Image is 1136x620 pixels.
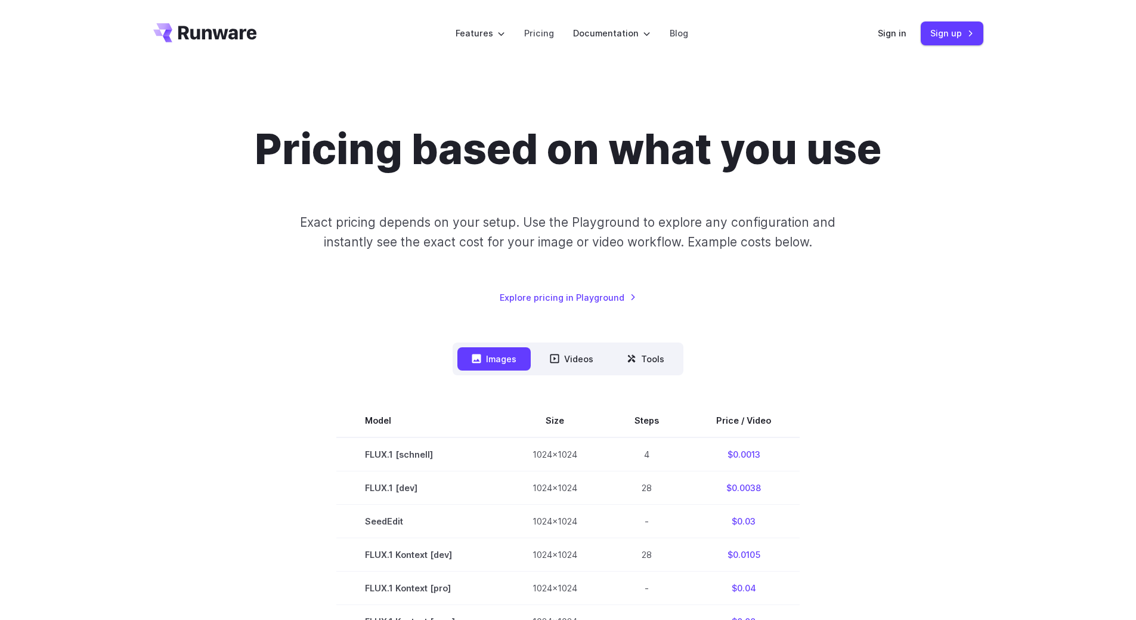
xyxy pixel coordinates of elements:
a: Blog [670,26,688,40]
td: 4 [606,437,688,471]
td: 1024x1024 [504,437,606,471]
label: Features [456,26,505,40]
a: Sign up [921,21,983,45]
p: Exact pricing depends on your setup. Use the Playground to explore any configuration and instantl... [277,212,858,252]
td: 1024x1024 [504,538,606,571]
td: SeedEdit [336,504,504,538]
td: 1024x1024 [504,571,606,604]
td: - [606,504,688,538]
button: Videos [536,347,608,371]
h1: Pricing based on what you use [255,124,881,174]
td: $0.0105 [688,538,800,571]
td: 1024x1024 [504,504,606,538]
td: $0.0013 [688,437,800,471]
a: Explore pricing in Playground [500,291,636,304]
td: $0.04 [688,571,800,604]
label: Documentation [573,26,651,40]
td: $0.0038 [688,471,800,504]
td: 1024x1024 [504,471,606,504]
th: Model [336,404,504,437]
td: $0.03 [688,504,800,538]
td: - [606,571,688,604]
td: FLUX.1 Kontext [pro] [336,571,504,604]
a: Sign in [878,26,906,40]
td: FLUX.1 [schnell] [336,437,504,471]
td: 28 [606,471,688,504]
td: FLUX.1 Kontext [dev] [336,538,504,571]
th: Size [504,404,606,437]
td: FLUX.1 [dev] [336,471,504,504]
th: Steps [606,404,688,437]
a: Pricing [524,26,554,40]
button: Images [457,347,531,371]
th: Price / Video [688,404,800,437]
button: Tools [612,347,679,371]
td: 28 [606,538,688,571]
a: Go to / [153,23,257,42]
